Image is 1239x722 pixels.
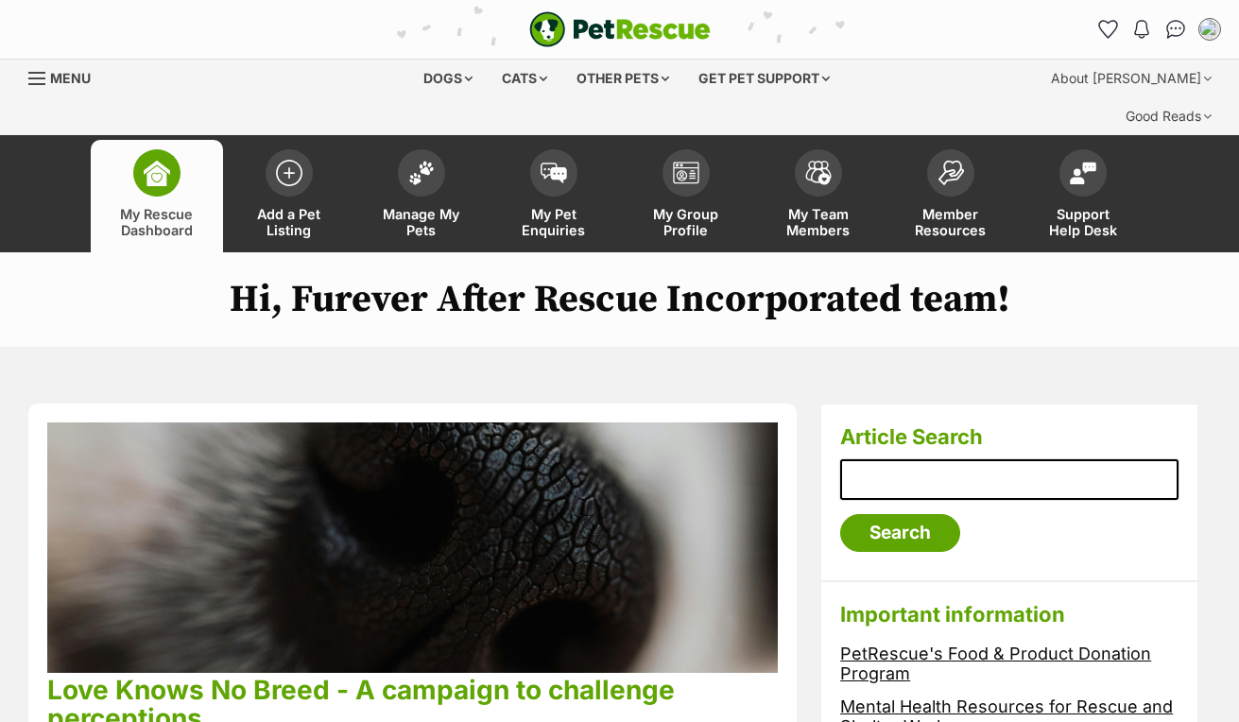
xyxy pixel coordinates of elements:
[752,140,885,252] a: My Team Members
[685,60,843,97] div: Get pet support
[840,601,1179,627] h3: Important information
[620,140,752,252] a: My Group Profile
[511,206,596,238] span: My Pet Enquiries
[276,160,302,186] img: add-pet-listing-icon-0afa8454b4691262ce3f59096e99ab1cd57d4a30225e0717b998d2c9b9846f56.svg
[541,163,567,183] img: pet-enquiries-icon-7e3ad2cf08bfb03b45e93fb7055b45f3efa6380592205ae92323e6603595dc1f.svg
[144,160,170,186] img: dashboard-icon-eb2f2d2d3e046f16d808141f083e7271f6b2e854fb5c12c21221c1fb7104beca.svg
[50,70,91,86] span: Menu
[563,60,682,97] div: Other pets
[223,140,355,252] a: Add a Pet Listing
[1093,14,1225,44] ul: Account quick links
[776,206,861,238] span: My Team Members
[840,514,960,552] input: Search
[1166,20,1186,39] img: chat-41dd97257d64d25036548639549fe6c8038ab92f7586957e7f3b1b290dea8141.svg
[355,140,488,252] a: Manage My Pets
[247,206,332,238] span: Add a Pet Listing
[673,162,699,184] img: group-profile-icon-3fa3cf56718a62981997c0bc7e787c4b2cf8bcc04b72c1350f741eb67cf2f40e.svg
[28,60,104,94] a: Menu
[47,422,778,673] img: qlpmmvihh7jrrcblay3l.jpg
[1200,20,1219,39] img: Adam Booth profile pic
[379,206,464,238] span: Manage My Pets
[1038,60,1225,97] div: About [PERSON_NAME]
[488,140,620,252] a: My Pet Enquiries
[840,644,1151,683] a: PetRescue's Food & Product Donation Program
[1161,14,1191,44] a: Conversations
[805,161,832,185] img: team-members-icon-5396bd8760b3fe7c0b43da4ab00e1e3bb1a5d9ba89233759b79545d2d3fc5d0d.svg
[408,161,435,185] img: manage-my-pets-icon-02211641906a0b7f246fdf0571729dbe1e7629f14944591b6c1af311fb30b64b.svg
[410,60,486,97] div: Dogs
[908,206,993,238] span: Member Resources
[644,206,729,238] span: My Group Profile
[1112,97,1225,135] div: Good Reads
[529,11,711,47] img: logo-e224e6f780fb5917bec1dbf3a21bbac754714ae5b6737aabdf751b685950b380.svg
[1041,206,1126,238] span: Support Help Desk
[529,11,711,47] a: PetRescue
[840,423,1179,450] h3: Article Search
[1195,14,1225,44] button: My account
[938,160,964,185] img: member-resources-icon-8e73f808a243e03378d46382f2149f9095a855e16c252ad45f914b54edf8863c.svg
[1093,14,1123,44] a: Favourites
[114,206,199,238] span: My Rescue Dashboard
[1134,20,1149,39] img: notifications-46538b983faf8c2785f20acdc204bb7945ddae34d4c08c2a6579f10ce5e182be.svg
[91,140,223,252] a: My Rescue Dashboard
[489,60,560,97] div: Cats
[1070,162,1096,184] img: help-desk-icon-fdf02630f3aa405de69fd3d07c3f3aa587a6932b1a1747fa1d2bba05be0121f9.svg
[885,140,1017,252] a: Member Resources
[1017,140,1149,252] a: Support Help Desk
[1127,14,1157,44] button: Notifications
